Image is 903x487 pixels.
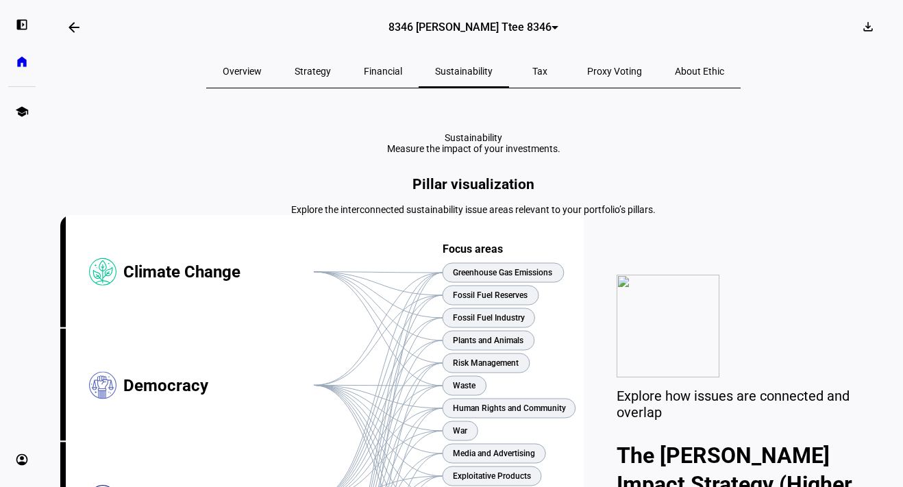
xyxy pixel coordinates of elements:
[675,66,724,76] span: About Ethic
[295,66,331,76] span: Strategy
[453,426,468,436] text: War
[15,105,29,118] eth-mat-symbol: school
[861,20,875,34] mat-icon: download
[435,66,493,76] span: Sustainability
[223,66,262,76] span: Overview
[15,55,29,68] eth-mat-symbol: home
[60,204,887,215] div: Explore the interconnected sustainability issue areas relevant to your portfolio’s pillars.
[15,453,29,466] eth-mat-symbol: account_circle
[60,176,887,192] h2: Pillar visualization
[66,19,82,36] mat-icon: arrow_backwards
[387,132,560,143] div: Sustainability
[587,66,642,76] span: Proxy Voting
[532,66,547,76] span: Tax
[387,143,560,154] div: Measure the impact of your investments.
[453,336,523,345] text: Plants and Animals
[364,66,402,76] span: Financial
[123,329,314,442] div: Democracy
[453,471,531,481] text: Exploitative Products
[453,313,525,323] text: Fossil Fuel Industry
[453,358,519,368] text: Risk Management
[60,132,887,154] eth-report-page-title: Sustainability
[617,388,854,421] div: Explore how issues are connected and overlap
[453,449,535,458] text: Media and Advertising
[453,268,552,277] text: Greenhouse Gas Emissions
[123,215,314,329] div: Climate Change
[388,21,552,34] span: 8346 [PERSON_NAME] Ttee 8346
[8,48,36,75] a: home
[453,381,476,390] text: Waste
[453,290,528,300] text: Fossil Fuel Reserves
[443,242,503,255] text: Focus areas
[15,18,29,32] eth-mat-symbol: left_panel_open
[617,275,719,377] img: values.svg
[453,403,566,413] text: Human Rights and Community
